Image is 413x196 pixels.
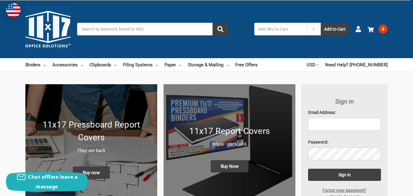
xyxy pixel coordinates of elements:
[32,147,151,154] p: They are back
[368,21,388,37] a: 0
[6,172,88,191] button: Chat offline leave a message
[25,6,71,52] img: 11x17.com
[211,160,249,172] span: Buy Now
[32,118,151,144] h1: 11x17 Pressboard Report Covers
[308,169,381,181] input: Sign in
[52,58,83,71] a: Accessories
[89,58,117,71] a: Clipboards
[321,23,349,35] button: Add to Cart
[77,23,228,35] input: Search by keyword, brand or SKU
[319,187,370,194] a: Forgot your password?
[25,58,46,71] a: Binders
[325,58,388,71] a: Need Help? [PHONE_NUMBER]
[254,23,306,35] input: Add SKU to Cart
[235,58,258,71] a: Free Offers
[170,141,289,148] p: Black - pack of 6
[73,167,110,179] span: Buy now
[6,3,21,18] img: duty and tax information for United States
[123,58,158,71] a: Filing Systems
[308,139,381,145] label: Password:
[164,58,181,71] a: Paper
[170,125,289,138] h1: 11x17 Report Covers
[188,58,229,71] a: Storage & Mailing
[307,58,319,71] a: USD
[28,174,78,190] span: Chat offline leave a message
[308,97,381,106] h3: Sign in
[379,25,388,34] span: 0
[308,109,381,116] label: Email Address:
